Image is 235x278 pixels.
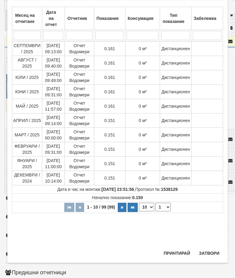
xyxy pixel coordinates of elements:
span: 0.151 [104,132,115,137]
td: [DATE] 11:00:00 [42,156,65,171]
strong: [DATE] 23:51:56 [102,187,134,192]
td: Отчет Водомери [65,171,94,185]
span: 0 м³ [139,161,147,166]
td: [DATE] 10:14:00 [42,171,65,185]
td: [DATE] 09:49:00 [42,70,65,84]
td: Отчет Водомери [65,41,94,56]
b: Забележка [194,16,216,21]
select: Брой редове на страница [139,203,154,211]
td: Дистанционен [160,128,192,142]
button: Първа страница [64,203,74,212]
td: Отчет Водомери [65,56,94,70]
td: АВГУСТ / 2025 [12,56,42,70]
span: 0.161 [104,46,115,51]
th: Показание: No sort applied, activate to apply an ascending sort [94,7,125,30]
button: Предишна страница [76,203,84,212]
span: 1 - 10 / 99 (99) [85,205,117,209]
span: 0 м³ [139,75,147,80]
b: Тип показание [162,13,184,24]
span: 0.151 [104,161,115,166]
td: [DATE] 00:00:00 [42,128,65,142]
b: Дата на отчет [45,10,57,27]
span: 0.151 [104,118,115,123]
td: ЮЛИ / 2025 [12,70,42,84]
button: Следваща страница [118,203,126,212]
span: 0.161 [104,89,115,94]
td: Отчет Водомери [65,99,94,113]
td: Отчет Водомери [65,156,94,171]
span: 0 м³ [139,132,147,137]
th: Отчетник: No sort applied, activate to apply an ascending sort [65,7,94,30]
td: ЮНИ / 2025 [12,84,42,99]
td: [DATE] 09:31:00 [42,84,65,99]
th: Консумация: No sort applied, activate to apply an ascending sort [125,7,160,30]
span: 0 м³ [139,104,147,109]
td: Отчет Водомери [65,128,94,142]
td: [DATE] 09:40:00 [42,56,65,70]
td: АПРИЛ / 2025 [12,113,42,128]
span: 0.161 [104,104,115,109]
span: 0 м³ [139,46,147,51]
td: [DATE] 11:57:00 [42,99,65,113]
td: [DATE] 09:14:00 [42,113,65,128]
span: 0 м³ [139,89,147,94]
span: 0 м³ [139,176,147,180]
span: 0.161 [104,61,115,65]
td: Дистанционен [160,156,192,171]
td: Дистанционен [160,41,192,56]
td: [DATE] 09:31:00 [42,142,65,156]
td: Дистанционен [160,99,192,113]
td: , [12,185,223,193]
span: 0 м³ [139,147,147,152]
td: Дистанционен [160,56,192,70]
span: 0 м³ [139,118,147,123]
select: Страница номер [155,203,171,211]
span: Протокол №: [135,187,178,192]
span: 0.151 [104,147,115,152]
td: МАЙ / 2025 [12,99,42,113]
b: Месец на отчитане [15,13,35,24]
button: Последна страница [128,203,138,212]
button: Принтирай [160,248,194,258]
span: 0 м³ [139,61,147,65]
span: Дата и час на монтаж: [57,187,134,192]
td: ЯНУАРИ / 2025 [12,156,42,171]
strong: 0.150 [132,195,143,200]
td: Отчет Водомери [65,70,94,84]
td: Дистанционен [160,84,192,99]
td: Дистанционен [160,171,192,185]
td: Дистанционен [160,142,192,156]
th: Тип показание: No sort applied, activate to apply an ascending sort [160,7,192,30]
td: [DATE] 09:13:00 [42,41,65,56]
th: Забележка: No sort applied, activate to apply an ascending sort [191,7,223,30]
strong: 1538129 [161,187,178,192]
span: Начално показание: [92,195,143,200]
td: Дистанционен [160,70,192,84]
td: ДЕКЕМВРИ / 2024 [12,171,42,185]
td: Дистанционен [160,113,192,128]
b: Показание [96,16,119,21]
td: Отчет Водомери [65,113,94,128]
td: СЕПТЕМВРИ / 2025 [12,41,42,56]
button: Затвори [195,248,223,258]
th: Дата на отчет: No sort applied, activate to apply an ascending sort [42,7,65,30]
span: 0.161 [104,75,115,80]
td: ФЕВРУАРИ / 2025 [12,142,42,156]
b: Консумация [128,16,153,21]
td: МАРТ / 2025 [12,128,42,142]
b: Отчетник [67,16,87,21]
span: 0.151 [104,176,115,180]
th: Месец на отчитане: No sort applied, activate to apply an ascending sort [12,7,42,30]
td: Отчет Водомери [65,84,94,99]
td: Отчет Водомери [65,142,94,156]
